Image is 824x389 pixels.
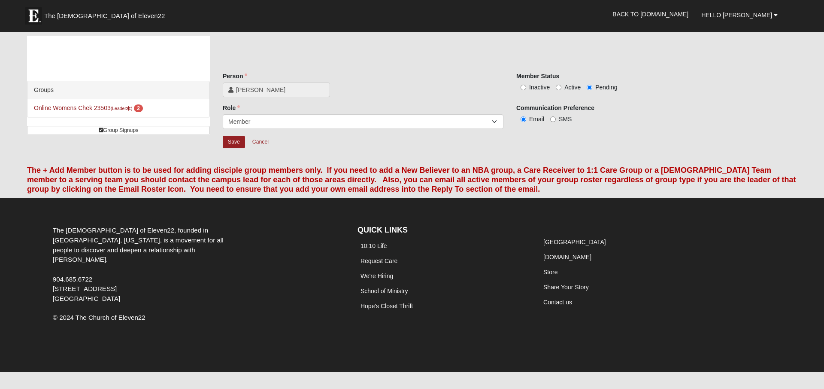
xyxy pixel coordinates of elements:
[236,86,324,94] span: [PERSON_NAME]
[357,226,527,235] h4: QUICK LINKS
[27,81,209,99] div: Groups
[111,106,133,111] small: (Leader )
[543,239,606,245] a: [GEOGRAPHIC_DATA]
[521,116,526,122] input: Email
[543,254,591,260] a: [DOMAIN_NAME]
[695,4,784,26] a: Hello [PERSON_NAME]
[21,3,192,25] a: The [DEMOGRAPHIC_DATA] of Eleven22
[543,299,572,306] a: Contact us
[34,104,143,111] a: Online Womens Chek 23503(Leader) 2
[516,104,594,112] label: Communication Preference
[543,284,589,291] a: Share Your Story
[53,314,145,321] span: © 2024 The Church of Eleven22
[543,269,557,276] a: Store
[223,104,240,112] label: Role
[556,85,561,90] input: Active
[360,273,393,279] a: We're Hiring
[27,166,796,193] font: The + Add Member button is to be used for adding disciple group members only. If you need to add ...
[46,226,249,304] div: The [DEMOGRAPHIC_DATA] of Eleven22, founded in [GEOGRAPHIC_DATA], [US_STATE], is a movement for a...
[595,84,617,91] span: Pending
[223,136,245,148] input: Alt+s
[53,295,120,302] span: [GEOGRAPHIC_DATA]
[529,116,544,123] span: Email
[559,116,572,123] span: SMS
[521,85,526,90] input: Inactive
[529,84,550,91] span: Inactive
[27,126,210,135] a: Group Signups
[360,303,413,309] a: Hope's Closet Thrift
[134,104,143,112] span: number of pending members
[606,3,695,25] a: Back to [DOMAIN_NAME]
[25,7,42,25] img: Eleven22 logo
[587,85,592,90] input: Pending
[223,72,247,80] label: Person
[550,116,556,122] input: SMS
[360,288,408,294] a: School of Ministry
[516,72,559,80] label: Member Status
[247,135,274,149] a: Cancel
[360,242,387,249] a: 10:10 Life
[564,84,581,91] span: Active
[701,12,772,18] span: Hello [PERSON_NAME]
[44,12,165,20] span: The [DEMOGRAPHIC_DATA] of Eleven22
[360,257,397,264] a: Request Care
